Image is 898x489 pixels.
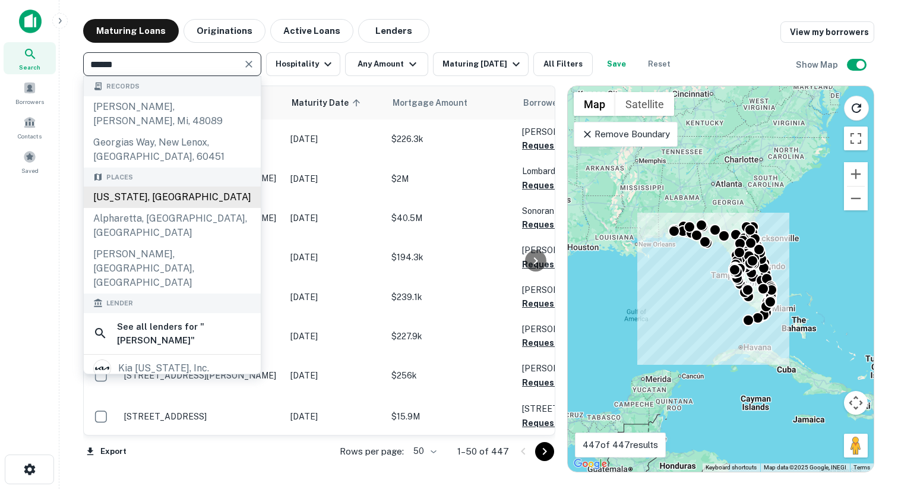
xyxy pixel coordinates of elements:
button: Request Borrower Info [522,138,618,153]
span: Maturity Date [292,96,364,110]
button: Request Borrower Info [522,217,618,232]
h6: Show Map [796,58,840,71]
p: $40.5M [391,212,510,225]
a: View my borrowers [780,21,874,43]
button: Show satellite imagery [615,92,674,116]
p: 1–50 of 447 [457,444,509,459]
div: Maturing [DATE] [442,57,523,71]
th: Maturity Date [284,86,385,119]
button: Reset [640,52,678,76]
p: [PERSON_NAME] [522,323,641,336]
div: kia [US_STATE], inc. [118,359,209,377]
button: Reload search area [844,96,869,121]
p: $239.1k [391,291,510,304]
span: Places [106,172,133,182]
p: [STREET_ADDRESS][PERSON_NAME] [124,370,279,381]
div: 50 [409,443,438,460]
a: Terms (opens in new tab) [853,464,870,471]
p: [DATE] [290,291,380,304]
span: Saved [21,166,39,175]
p: [DATE] [290,251,380,264]
a: Saved [4,146,56,178]
p: [DATE] [290,212,380,225]
p: $226.3k [391,132,510,146]
button: Request Borrower Info [522,376,618,390]
p: [DATE] [290,172,380,185]
button: Show street map [574,92,615,116]
button: Originations [184,19,265,43]
p: $194.3k [391,251,510,264]
a: Search [4,42,56,74]
p: [DATE] [290,410,380,423]
button: Zoom in [844,162,868,186]
div: [PERSON_NAME], [GEOGRAPHIC_DATA], [GEOGRAPHIC_DATA] [84,244,261,294]
button: Hospitality [266,52,340,76]
p: $15.9M [391,410,510,423]
img: picture [94,360,110,377]
button: Request Borrower Info [522,296,618,311]
button: Zoom out [844,187,868,210]
a: Contacts [4,111,56,143]
p: 447 of 447 results [583,438,658,452]
p: $227.9k [391,330,510,343]
p: [PERSON_NAME] [522,244,641,257]
button: Export [83,443,129,460]
span: Records [106,81,140,92]
img: Google [571,456,610,472]
button: Map camera controls [844,391,868,415]
th: Borrower Name [516,86,647,119]
button: Request Borrower Info [522,178,618,193]
button: Active Loans [270,19,353,43]
button: Clear [241,56,257,72]
p: Lombardy Hotel L LLC [522,165,641,178]
h6: See all lenders for " [PERSON_NAME] " [117,320,251,348]
span: Search [19,62,40,72]
p: [DATE] [290,132,380,146]
span: Borrowers [15,97,44,106]
button: Any Amount [345,52,428,76]
p: [DATE] [290,369,380,382]
p: [STREET_ADDRESS] [124,411,279,422]
span: Borrower Name [523,96,586,110]
p: $256k [391,369,510,382]
p: Rows per page: [340,444,404,459]
a: kia [US_STATE], inc. [84,356,261,381]
p: Sonoran Tampa LLC [522,204,641,217]
button: Maturing Loans [83,19,179,43]
p: [PERSON_NAME] [522,125,641,138]
a: Open this area in Google Maps (opens a new window) [571,456,610,472]
button: Go to next page [535,442,554,461]
img: capitalize-icon.png [19,10,42,33]
button: Request Borrower Info [522,336,618,350]
button: Maturing [DATE] [433,52,529,76]
div: 0 0 [568,86,874,472]
button: All Filters [533,52,593,76]
p: [PERSON_NAME] A [522,283,641,296]
p: $2M [391,172,510,185]
p: [PERSON_NAME] [522,362,641,375]
div: Alpharetta, [GEOGRAPHIC_DATA], [GEOGRAPHIC_DATA] [84,208,261,244]
iframe: Chat Widget [839,394,898,451]
span: Lender [106,298,133,308]
span: Mortgage Amount [393,96,483,110]
button: Save your search to get updates of matches that match your search criteria. [597,52,635,76]
a: Borrowers [4,77,56,109]
div: [PERSON_NAME], [PERSON_NAME], mi, 48089 [84,96,261,132]
p: [DATE] [290,330,380,343]
button: Keyboard shortcuts [706,463,757,472]
button: Toggle fullscreen view [844,127,868,150]
button: Request Borrower Info [522,416,618,430]
p: Remove Boundary [581,127,670,141]
button: Lenders [358,19,429,43]
span: Map data ©2025 Google, INEGI [764,464,846,471]
th: Mortgage Amount [385,86,516,119]
button: Request Borrower Info [522,257,618,272]
p: [STREET_ADDRESS] LLC [522,402,641,415]
div: georgias way, new lenox, [GEOGRAPHIC_DATA], 60451 [84,132,261,168]
span: Contacts [18,131,42,141]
